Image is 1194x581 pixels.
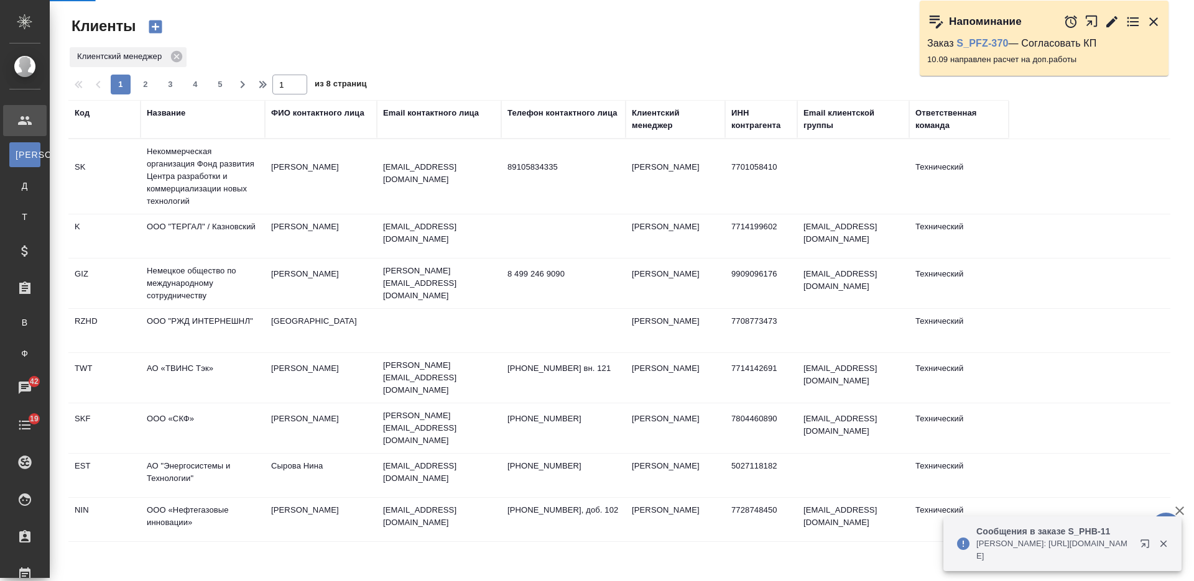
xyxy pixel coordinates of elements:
div: Клиентский менеджер [70,47,187,67]
button: 5 [210,75,230,94]
a: S_PFZ-370 [956,38,1008,48]
span: Клиенты [68,16,136,36]
span: 5 [210,78,230,91]
div: Название [147,107,185,119]
p: [PHONE_NUMBER], доб. 102 [507,504,619,516]
button: 4 [185,75,205,94]
p: Заказ — Согласовать КП [927,37,1161,50]
td: 9909096176 [725,262,797,305]
td: [PERSON_NAME] [626,214,725,258]
td: 7701058410 [725,155,797,198]
p: [PHONE_NUMBER] вн. 121 [507,362,619,375]
span: [PERSON_NAME] [16,149,34,161]
td: RZHD [68,309,141,352]
td: [EMAIL_ADDRESS][DOMAIN_NAME] [797,356,909,400]
p: [PERSON_NAME]: [URL][DOMAIN_NAME] [976,538,1132,562]
td: [PERSON_NAME] [265,214,377,258]
div: Email клиентской группы [803,107,903,132]
span: 42 [22,375,46,388]
td: SKF [68,406,141,450]
button: 2 [136,75,155,94]
td: [PERSON_NAME] [626,155,725,198]
span: 4 [185,78,205,91]
a: Д [9,173,40,198]
a: Т [9,204,40,229]
td: TWT [68,356,141,400]
p: [PHONE_NUMBER] [507,460,619,472]
p: [PERSON_NAME][EMAIL_ADDRESS][DOMAIN_NAME] [383,265,495,302]
a: В [9,310,40,335]
p: Сообщения в заказе S_PHB-11 [976,525,1132,538]
button: Создать [141,16,170,37]
button: Открыть в новой вкладке [1132,531,1162,561]
span: из 8 страниц [315,76,367,94]
span: 2 [136,78,155,91]
td: 7728748450 [725,498,797,541]
td: [PERSON_NAME] [265,155,377,198]
div: ФИО контактного лица [271,107,364,119]
p: [PERSON_NAME][EMAIL_ADDRESS][DOMAIN_NAME] [383,359,495,396]
td: [PERSON_NAME] [626,309,725,352]
td: EST [68,454,141,497]
p: 89105834335 [507,161,619,173]
button: Редактировать [1104,14,1119,29]
a: [PERSON_NAME] [9,142,40,167]
p: 8 499 246 9090 [507,268,619,280]
td: [PERSON_NAME] [265,498,377,541]
td: [GEOGRAPHIC_DATA] [265,309,377,352]
span: 19 [22,413,46,425]
td: [EMAIL_ADDRESS][DOMAIN_NAME] [797,262,909,305]
button: Закрыть [1150,538,1176,549]
td: [EMAIL_ADDRESS][DOMAIN_NAME] [797,498,909,541]
button: 3 [160,75,180,94]
td: [PERSON_NAME] [626,356,725,400]
span: Д [16,180,34,192]
span: Т [16,211,34,223]
td: [PERSON_NAME] [626,498,725,541]
a: 19 [3,409,47,441]
p: [PHONE_NUMBER] [507,413,619,425]
div: Клиентский менеджер [632,107,719,132]
td: [PERSON_NAME] [626,406,725,450]
td: ООО "ТЕРГАЛ" / Казновский [141,214,265,258]
td: GIZ [68,262,141,305]
p: Напоминание [949,16,1022,28]
td: [PERSON_NAME] [265,406,377,450]
td: Сырова Нина [265,454,377,497]
td: K [68,214,141,258]
td: ООО «СКФ» [141,406,265,450]
td: АО «ТВИНС Тэк» [141,356,265,400]
td: Технический [909,498,1009,541]
td: ООО «Нефтегазовые инновации» [141,498,265,541]
p: [EMAIL_ADDRESS][DOMAIN_NAME] [383,161,495,186]
p: 10.09 направлен расчет на доп.работы [927,53,1161,66]
p: [EMAIL_ADDRESS][DOMAIN_NAME] [383,504,495,529]
button: Закрыть [1146,14,1161,29]
td: [PERSON_NAME] [265,262,377,305]
div: ИНН контрагента [731,107,791,132]
td: Технический [909,356,1009,400]
div: Телефон контактного лица [507,107,618,119]
td: 7708773473 [725,309,797,352]
td: Немецкое общество по международному сотрудничеству [141,258,265,308]
td: Технический [909,155,1009,198]
td: NIN [68,498,141,541]
td: 5027118182 [725,454,797,497]
td: [PERSON_NAME] [626,454,725,497]
div: Ответственная команда [915,107,1002,132]
td: [EMAIL_ADDRESS][DOMAIN_NAME] [797,406,909,450]
td: Технический [909,454,1009,497]
td: Технический [909,214,1009,258]
span: В [16,316,34,329]
td: 7714142691 [725,356,797,400]
p: [EMAIL_ADDRESS][DOMAIN_NAME] [383,221,495,245]
td: Технический [909,262,1009,305]
td: 7714199602 [725,214,797,258]
td: 7804460890 [725,406,797,450]
p: Клиентский менеджер [77,50,166,63]
button: Открыть в новой вкладке [1085,8,1099,35]
button: Отложить [1063,14,1078,29]
td: SK [68,155,141,198]
span: 3 [160,78,180,91]
a: Ф [9,341,40,366]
